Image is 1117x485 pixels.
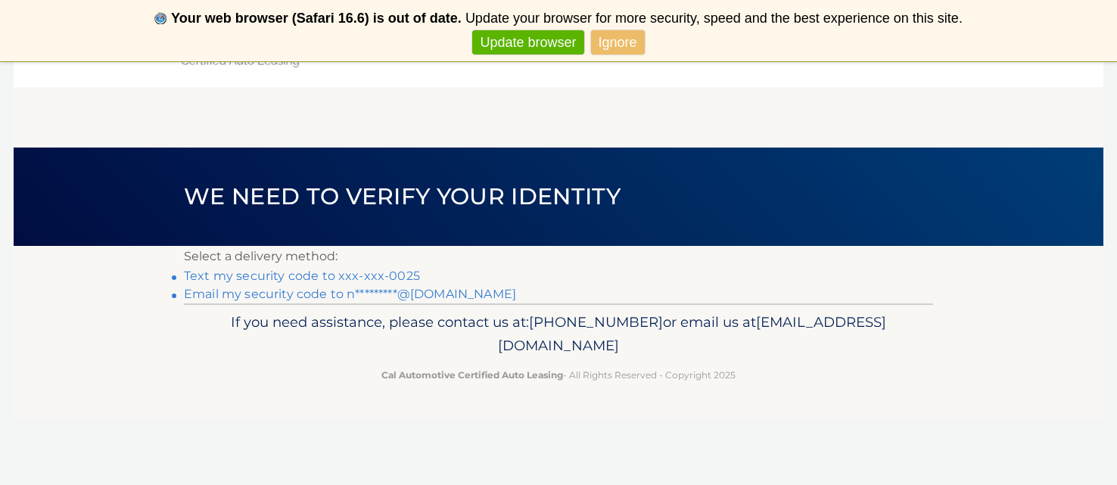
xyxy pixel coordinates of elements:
strong: Cal Automotive Certified Auto Leasing [381,369,563,381]
p: - All Rights Reserved - Copyright 2025 [194,367,923,383]
a: Text my security code to xxx-xxx-0025 [184,269,420,283]
span: Update your browser for more security, speed and the best experience on this site. [465,11,963,26]
b: Your web browser (Safari 16.6) is out of date. [171,11,462,26]
span: [PHONE_NUMBER] [529,313,663,331]
a: Email my security code to n*********@[DOMAIN_NAME] [184,287,516,301]
p: If you need assistance, please contact us at: or email us at [194,310,923,359]
p: Select a delivery method: [184,246,933,267]
span: We need to verify your identity [184,182,621,210]
a: Update browser [472,30,583,55]
a: Ignore [591,30,645,55]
